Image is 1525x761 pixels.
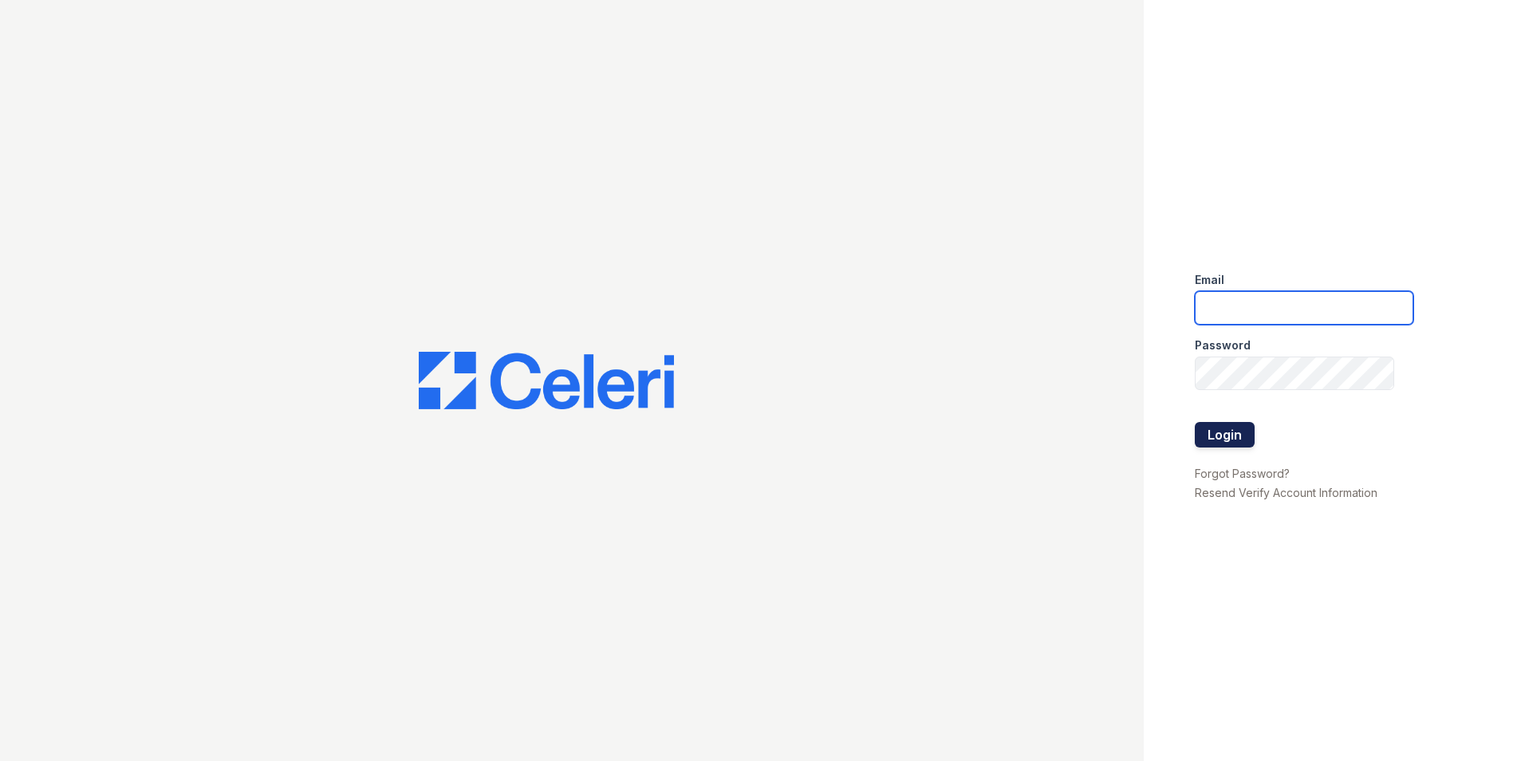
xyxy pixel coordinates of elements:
[1195,337,1251,353] label: Password
[1195,486,1377,499] a: Resend Verify Account Information
[1195,422,1255,448] button: Login
[1195,272,1224,288] label: Email
[1195,467,1290,480] a: Forgot Password?
[419,352,674,409] img: CE_Logo_Blue-a8612792a0a2168367f1c8372b55b34899dd931a85d93a1a3d3e32e68fde9ad4.png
